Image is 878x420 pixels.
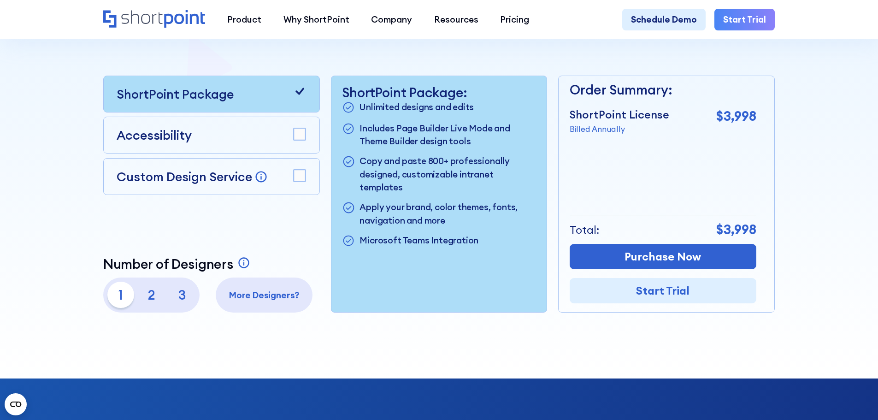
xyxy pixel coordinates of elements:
a: Purchase Now [570,244,756,269]
p: Includes Page Builder Live Mode and Theme Builder design tools [359,122,536,148]
p: Number of Designers [103,256,233,272]
a: Resources [423,9,489,31]
a: Company [360,9,423,31]
p: ShortPoint Package [117,85,234,103]
button: Open CMP widget [5,393,27,415]
div: Resources [434,13,478,26]
p: Custom Design Service [117,169,252,184]
a: Start Trial [570,278,756,303]
a: Schedule Demo [622,9,706,31]
a: Pricing [489,9,541,31]
p: More Designers? [220,289,308,302]
div: Company [371,13,412,26]
p: Microsoft Teams Integration [359,234,478,248]
iframe: Chat Widget [712,313,878,420]
a: Start Trial [714,9,775,31]
a: Number of Designers [103,256,253,272]
p: Billed Annually [570,123,669,135]
div: Pricing [500,13,529,26]
p: Total: [570,222,600,238]
p: 3 [169,282,195,308]
a: Product [216,9,272,31]
a: Why ShortPoint [272,9,360,31]
p: ShortPoint Package: [342,85,536,101]
a: Home [103,10,205,29]
p: Copy and paste 800+ professionally designed, customizable intranet templates [359,154,536,194]
p: $3,998 [716,106,756,126]
div: Product [227,13,261,26]
div: Why ShortPoint [283,13,349,26]
p: ShortPoint License [570,106,669,123]
p: 2 [138,282,165,308]
p: 1 [107,282,134,308]
p: Order Summary: [570,80,756,100]
p: Apply your brand, color themes, fonts, navigation and more [359,201,536,227]
p: Accessibility [117,126,192,144]
p: $3,998 [716,220,756,240]
p: Unlimited designs and edits [359,101,474,115]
